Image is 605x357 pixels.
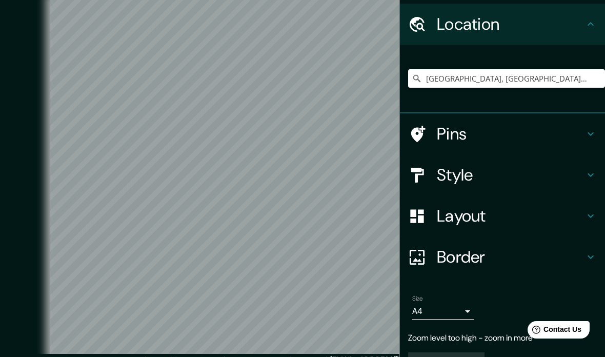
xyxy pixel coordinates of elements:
[412,303,474,320] div: A4
[408,332,597,344] p: Zoom level too high - zoom in more
[400,195,605,236] div: Layout
[437,14,584,34] h4: Location
[437,247,584,267] h4: Border
[400,113,605,154] div: Pins
[400,154,605,195] div: Style
[437,165,584,185] h4: Style
[412,294,423,303] label: Size
[437,206,584,226] h4: Layout
[437,124,584,144] h4: Pins
[514,317,594,346] iframe: Help widget launcher
[408,69,605,88] input: Pick your city or area
[400,236,605,277] div: Border
[400,4,605,45] div: Location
